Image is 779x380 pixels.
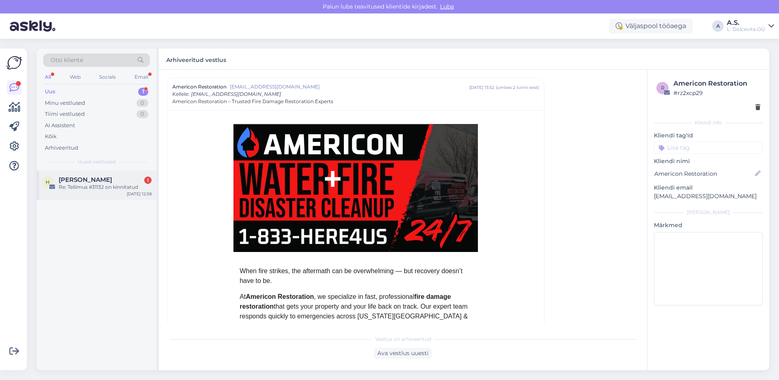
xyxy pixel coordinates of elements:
p: Märkmed [654,221,763,230]
p: Kliendi tag'id [654,131,763,140]
a: A.S.L´Dolcevita OÜ [727,20,774,33]
span: H [46,179,50,185]
span: Helen Klettenberg [59,176,112,183]
div: Re: Tellimus #31132 on kinnitatud [59,183,152,191]
strong: fire damage restoration [240,293,451,310]
div: Socials [97,72,117,82]
input: Lisa nimi [654,169,753,178]
div: L´Dolcevita OÜ [727,26,765,33]
p: Kliendi nimi [654,157,763,166]
div: A [712,20,724,32]
span: [EMAIL_ADDRESS][DOMAIN_NAME] [191,91,281,97]
span: [EMAIL_ADDRESS][DOMAIN_NAME] [230,83,469,91]
span: Luba [438,3,456,10]
span: r [661,85,665,91]
div: AI Assistent [45,122,75,130]
p: Kliendi email [654,183,763,192]
strong: Americon Restoration [246,293,314,300]
div: Väljaspool tööaega [609,19,693,33]
span: Vestlus on arhiveeritud [375,336,431,343]
div: Web [68,72,82,82]
div: Arhiveeritud [45,144,78,152]
div: 0 [136,99,148,107]
div: Tiimi vestlused [45,110,85,118]
div: All [43,72,53,82]
div: 0 [136,110,148,118]
strong: damage restoration services [240,323,468,339]
div: ( umbes 2 tunni eest ) [496,84,539,91]
img: Askly Logo [7,55,22,71]
p: [EMAIL_ADDRESS][DOMAIN_NAME] [654,192,763,201]
span: Uued vestlused [78,158,116,166]
div: 1 [144,177,152,184]
div: [DATE] 12:58 [127,191,152,197]
p: At , we specialize in fast, professional that gets your property and your life back on track. Our... [240,292,472,341]
div: [DATE] 13:52 [469,84,494,91]
span: Kellele : [172,91,189,97]
div: Uus [45,88,55,96]
div: [PERSON_NAME] [654,209,763,216]
div: Minu vestlused [45,99,85,107]
div: Americon Restoration [673,79,760,88]
span: Otsi kliente [51,56,83,64]
div: A.S. [727,20,765,26]
p: When fire strikes, the aftermath can be overwhelming — but recovery doesn’t have to be. [240,266,472,286]
div: Kõik [45,133,57,141]
input: Lisa tag [654,141,763,154]
div: Email [133,72,150,82]
div: Kliendi info [654,119,763,126]
span: Americon Restoration – Trusted Fire Damage Restoration Experts [172,98,333,105]
label: Arhiveeritud vestlus [166,53,226,64]
div: 1 [138,88,148,96]
div: Ava vestlus uuesti [374,348,432,359]
span: Americon Restoration [172,83,227,91]
div: # rz2xcp29 [673,88,760,97]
